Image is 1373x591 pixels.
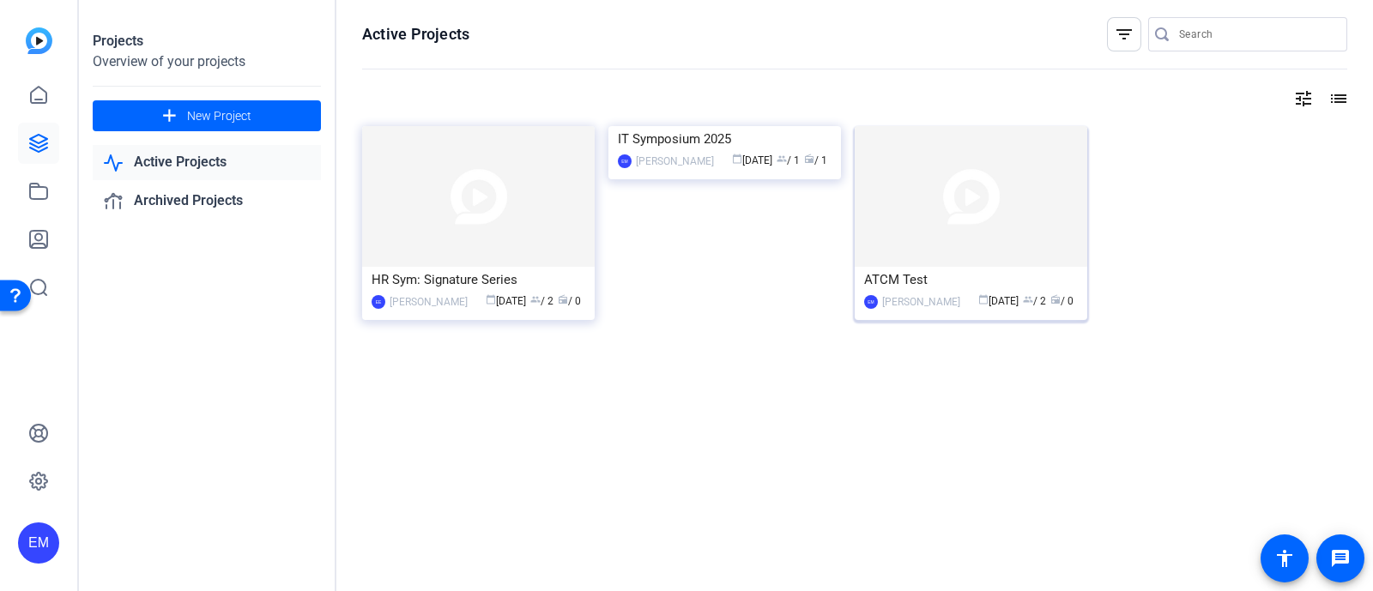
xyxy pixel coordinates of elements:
div: IT Symposium 2025 [618,126,832,152]
mat-icon: filter_list [1114,24,1134,45]
span: [DATE] [978,295,1019,307]
span: radio [804,154,814,164]
span: group [530,294,541,305]
img: blue-gradient.svg [26,27,52,54]
span: calendar_today [732,154,742,164]
span: / 1 [804,154,827,166]
span: calendar_today [978,294,989,305]
button: New Project [93,100,321,131]
mat-icon: tune [1293,88,1314,109]
span: calendar_today [486,294,496,305]
span: radio [1050,294,1061,305]
mat-icon: message [1330,548,1351,569]
span: [DATE] [732,154,772,166]
mat-icon: add [159,106,180,127]
div: [PERSON_NAME] [636,153,714,170]
span: [DATE] [486,295,526,307]
div: ATCM Test [864,267,1078,292]
span: group [1023,294,1033,305]
span: / 1 [777,154,800,166]
span: group [777,154,787,164]
div: EE [372,295,385,309]
div: Projects [93,31,321,51]
span: / 0 [1050,295,1074,307]
span: radio [558,294,568,305]
span: / 0 [558,295,581,307]
a: Archived Projects [93,184,321,219]
span: / 2 [1023,295,1046,307]
mat-icon: list [1327,88,1347,109]
div: EM [618,154,632,168]
div: [PERSON_NAME] [882,293,960,311]
div: Overview of your projects [93,51,321,72]
div: EM [864,295,878,309]
a: Active Projects [93,145,321,180]
mat-icon: accessibility [1274,548,1295,569]
input: Search [1179,24,1334,45]
div: [PERSON_NAME] [390,293,468,311]
h1: Active Projects [362,24,469,45]
span: New Project [187,107,251,125]
div: HR Sym: Signature Series [372,267,585,292]
span: / 2 [530,295,553,307]
div: EM [18,522,59,564]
